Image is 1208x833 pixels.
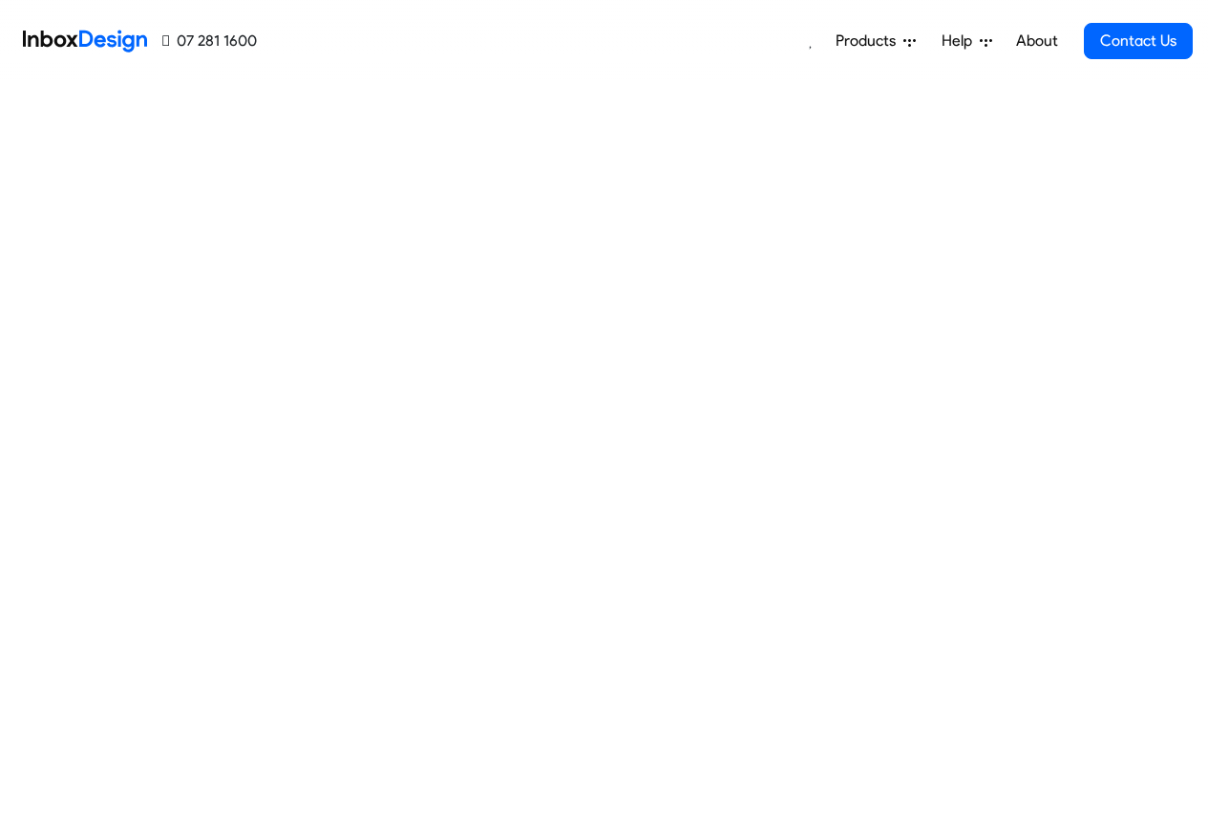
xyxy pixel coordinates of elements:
span: Products [836,30,903,52]
a: Contact Us [1084,23,1193,59]
a: About [1010,22,1063,60]
a: 07 281 1600 [162,30,257,52]
span: Help [942,30,980,52]
a: Products [828,22,923,60]
a: Help [934,22,1000,60]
